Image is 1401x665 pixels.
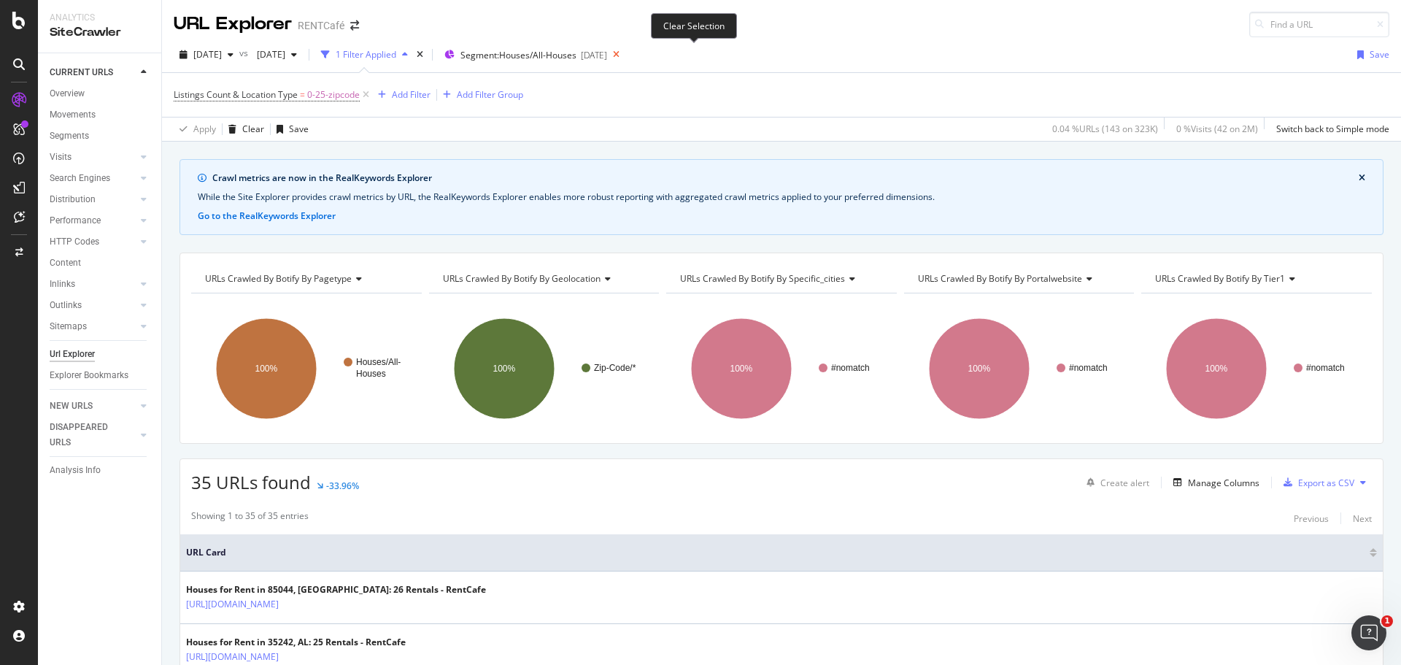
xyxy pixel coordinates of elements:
text: Houses [356,369,386,379]
span: Listings Count & Location Type [174,88,298,101]
div: URL Explorer [174,12,292,36]
a: Segments [50,128,151,144]
a: Distribution [50,192,136,207]
div: [DATE] [581,49,607,61]
span: Segment: Houses/All-Houses [460,49,576,61]
div: Overview [50,86,85,101]
div: Outlinks [50,298,82,313]
h4: URLs Crawled By Botify By tier1 [1152,267,1359,291]
text: #nomatch [1306,363,1345,373]
a: Overview [50,86,151,101]
a: NEW URLS [50,399,136,414]
button: Add Filter Group [437,86,523,104]
text: Zip-Code/* [594,363,636,373]
div: Search Engines [50,171,110,186]
a: CURRENT URLS [50,65,136,80]
a: Explorer Bookmarks [50,368,151,383]
svg: A chart. [904,305,1132,432]
span: URLs Crawled By Botify By pagetype [205,272,352,285]
div: Performance [50,213,101,228]
text: #nomatch [831,363,870,373]
div: Analysis Info [50,463,101,478]
div: Houses for Rent in 35242, AL: 25 Rentals - RentCafe [186,636,406,649]
div: Movements [50,107,96,123]
a: Analysis Info [50,463,151,478]
span: URL Card [186,546,1366,559]
a: Visits [50,150,136,165]
span: URLs Crawled By Botify By geolocation [443,272,601,285]
div: CURRENT URLS [50,65,113,80]
span: vs [239,47,251,59]
div: Export as CSV [1298,477,1354,489]
a: [URL][DOMAIN_NAME] [186,650,279,664]
button: Next [1353,510,1372,527]
div: Add Filter [392,88,431,101]
div: -33.96% [326,480,359,492]
button: 1 Filter Applied [315,43,414,66]
div: Clear Selection [651,13,737,39]
button: Manage Columns [1167,474,1259,491]
span: URLs Crawled By Botify By tier1 [1155,272,1285,285]
div: 1 Filter Applied [336,48,396,61]
div: Clear [242,123,264,135]
text: 100% [968,364,990,374]
div: Manage Columns [1188,477,1259,489]
text: 100% [493,364,515,374]
div: Content [50,255,81,271]
div: NEW URLS [50,399,93,414]
div: DISAPPEARED URLS [50,420,123,450]
div: 0.04 % URLs ( 143 on 323K ) [1052,123,1158,135]
svg: A chart. [1141,305,1370,432]
div: While the Site Explorer provides crawl metrics by URL, the RealKeywords Explorer enables more rob... [198,191,1365,204]
a: Performance [50,213,136,228]
iframe: Intercom live chat [1351,615,1386,650]
div: info banner [180,159,1383,235]
div: HTTP Codes [50,234,99,250]
div: Crawl metrics are now in the RealKeywords Explorer [212,172,1359,185]
div: Switch back to Simple mode [1276,123,1389,135]
button: Previous [1294,510,1329,527]
div: A chart. [429,305,657,432]
div: A chart. [666,305,895,432]
div: Sitemaps [50,319,87,334]
button: Add Filter [372,86,431,104]
h4: URLs Crawled By Botify By pagetype [202,267,409,291]
text: #nomatch [1069,363,1108,373]
h4: URLs Crawled By Botify By specific_cities [677,267,884,291]
div: Save [289,123,309,135]
button: close banner [1355,169,1369,188]
input: Find a URL [1249,12,1389,37]
div: Analytics [50,12,150,24]
span: URLs Crawled By Botify By specific_cities [680,272,845,285]
div: RENTCafé [298,18,344,33]
div: Apply [193,123,216,135]
text: 100% [1205,364,1228,374]
div: Houses for Rent in 85044, [GEOGRAPHIC_DATA]: 26 Rentals - RentCafe [186,583,486,596]
a: Sitemaps [50,319,136,334]
div: SiteCrawler [50,24,150,41]
div: Distribution [50,192,96,207]
a: Content [50,255,151,271]
span: 35 URLs found [191,470,311,494]
a: DISAPPEARED URLS [50,420,136,450]
button: [DATE] [174,43,239,66]
div: arrow-right-arrow-left [350,20,359,31]
span: 1 [1381,615,1393,627]
a: [URL][DOMAIN_NAME] [186,597,279,612]
div: Segments [50,128,89,144]
button: Save [1351,43,1389,66]
svg: A chart. [191,305,420,432]
span: 2025 Jul. 29th [251,48,285,61]
h4: URLs Crawled By Botify By portalwebsite [915,267,1122,291]
button: Save [271,118,309,141]
div: Showing 1 to 35 of 35 entries [191,510,309,527]
div: Add Filter Group [457,88,523,101]
div: Explorer Bookmarks [50,368,128,383]
button: Create alert [1081,471,1149,494]
div: Previous [1294,512,1329,525]
span: 0-25-zipcode [307,85,360,105]
button: Export as CSV [1278,471,1354,494]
